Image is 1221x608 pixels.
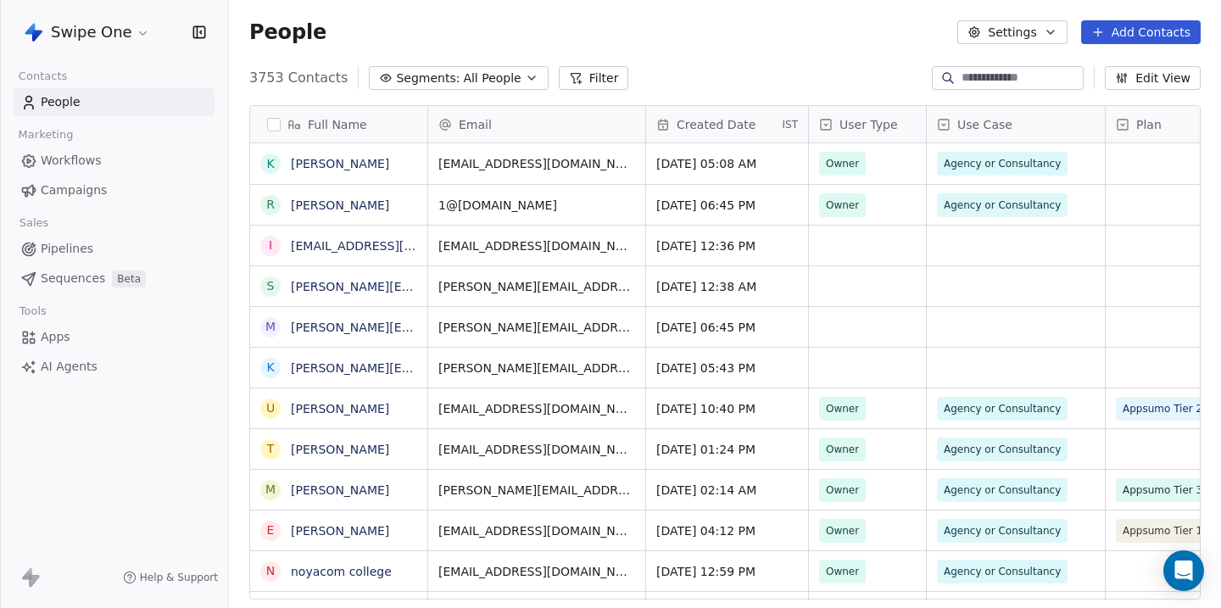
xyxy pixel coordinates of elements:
[438,522,635,539] span: [EMAIL_ADDRESS][DOMAIN_NAME]
[51,21,132,43] span: Swipe One
[656,237,798,254] span: [DATE] 12:36 PM
[782,118,798,131] span: IST
[123,571,218,584] a: Help & Support
[656,441,798,458] span: [DATE] 01:24 PM
[266,155,274,173] div: K
[826,522,859,539] span: Owner
[656,563,798,580] span: [DATE] 12:59 PM
[656,278,798,295] span: [DATE] 12:38 AM
[438,563,635,580] span: [EMAIL_ADDRESS][DOMAIN_NAME]
[20,18,153,47] button: Swipe One
[269,237,272,254] div: i
[826,441,859,458] span: Owner
[459,116,492,133] span: Email
[250,106,427,142] div: Full Name
[826,155,859,172] span: Owner
[957,20,1067,44] button: Settings
[249,68,348,88] span: 3753 Contacts
[291,402,389,416] a: [PERSON_NAME]
[291,483,389,497] a: [PERSON_NAME]
[826,197,859,214] span: Owner
[14,88,215,116] a: People
[438,400,635,417] span: [EMAIL_ADDRESS][DOMAIN_NAME]
[267,440,275,458] div: t
[438,441,635,458] span: [EMAIL_ADDRESS][DOMAIN_NAME]
[267,522,275,539] div: E
[809,106,926,142] div: User Type
[559,66,629,90] button: Filter
[826,400,859,417] span: Owner
[944,197,1061,214] span: Agency or Consultancy
[14,235,215,263] a: Pipelines
[944,482,1061,499] span: Agency or Consultancy
[249,20,326,45] span: People
[112,271,146,287] span: Beta
[656,482,798,499] span: [DATE] 02:14 AM
[11,122,81,148] span: Marketing
[438,278,635,295] span: [PERSON_NAME][EMAIL_ADDRESS][DOMAIN_NAME]
[41,240,93,258] span: Pipelines
[438,155,635,172] span: [EMAIL_ADDRESS][DOMAIN_NAME]
[656,197,798,214] span: [DATE] 06:45 PM
[291,321,597,334] a: [PERSON_NAME][EMAIL_ADDRESS][DOMAIN_NAME]
[291,198,389,212] a: [PERSON_NAME]
[140,571,218,584] span: Help & Support
[265,481,276,499] div: M
[291,239,499,253] a: [EMAIL_ADDRESS][DOMAIN_NAME]
[12,298,53,324] span: Tools
[646,106,808,142] div: Created DateIST
[267,277,275,295] div: s
[1163,550,1204,591] div: Open Intercom Messenger
[266,562,275,580] div: n
[944,522,1061,539] span: Agency or Consultancy
[656,522,798,539] span: [DATE] 04:12 PM
[463,70,521,87] span: All People
[250,143,428,600] div: grid
[41,358,98,376] span: AI Agents
[839,116,898,133] span: User Type
[438,319,635,336] span: [PERSON_NAME][EMAIL_ADDRESS][DOMAIN_NAME]
[438,197,635,214] span: 1@[DOMAIN_NAME]
[291,280,597,293] a: [PERSON_NAME][EMAIL_ADDRESS][DOMAIN_NAME]
[11,64,75,89] span: Contacts
[1123,482,1202,499] span: Appsumo Tier 3
[944,441,1061,458] span: Agency or Consultancy
[41,270,105,287] span: Sequences
[41,93,81,111] span: People
[308,116,367,133] span: Full Name
[677,116,755,133] span: Created Date
[944,155,1061,172] span: Agency or Consultancy
[14,353,215,381] a: AI Agents
[656,400,798,417] span: [DATE] 10:40 PM
[14,323,215,351] a: Apps
[266,359,274,377] div: k
[291,361,597,375] a: [PERSON_NAME][EMAIL_ADDRESS][DOMAIN_NAME]
[656,360,798,377] span: [DATE] 05:43 PM
[1136,116,1162,133] span: Plan
[1105,66,1201,90] button: Edit View
[656,319,798,336] span: [DATE] 06:45 PM
[291,443,389,456] a: [PERSON_NAME]
[396,70,460,87] span: Segments:
[41,328,70,346] span: Apps
[41,152,102,170] span: Workflows
[14,265,215,293] a: SequencesBeta
[438,482,635,499] span: [PERSON_NAME][EMAIL_ADDRESS][DOMAIN_NAME]
[656,155,798,172] span: [DATE] 05:08 AM
[14,147,215,175] a: Workflows
[24,22,44,42] img: Swipe%20One%20Logo%201-1.svg
[944,400,1061,417] span: Agency or Consultancy
[438,360,635,377] span: [PERSON_NAME][EMAIL_ADDRESS][DOMAIN_NAME]
[265,318,276,336] div: m
[266,399,275,417] div: U
[826,482,859,499] span: Owner
[1123,400,1202,417] span: Appsumo Tier 2
[266,196,275,214] div: R
[944,563,1061,580] span: Agency or Consultancy
[291,524,389,538] a: [PERSON_NAME]
[957,116,1012,133] span: Use Case
[1081,20,1201,44] button: Add Contacts
[291,157,389,170] a: [PERSON_NAME]
[438,237,635,254] span: [EMAIL_ADDRESS][DOMAIN_NAME]
[428,106,645,142] div: Email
